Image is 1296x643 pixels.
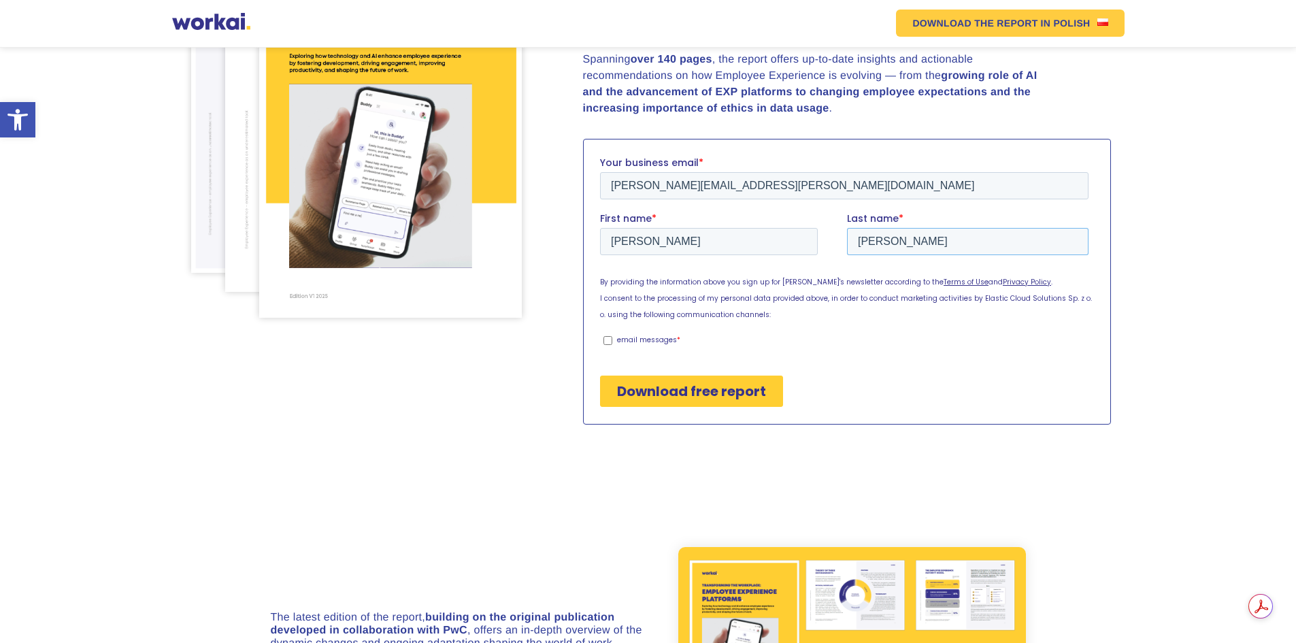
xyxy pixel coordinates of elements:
[1097,18,1108,26] img: Polish flag
[583,70,1037,114] strong: growing role of AI and the advancement of EXP platforms to changing employee expectations and the...
[912,18,1037,28] em: DOWNLOAD THE REPORT
[600,156,1094,418] iframe: Form 0
[896,10,1124,37] a: DOWNLOAD THE REPORTIN POLISHPolish flag
[583,52,1059,117] p: Spanning , the report offers up-to-date insights and actionable recommendations on how Employee E...
[271,612,615,636] strong: building on the original publication developed in collaboration with PwC
[631,54,712,65] strong: over 140 pages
